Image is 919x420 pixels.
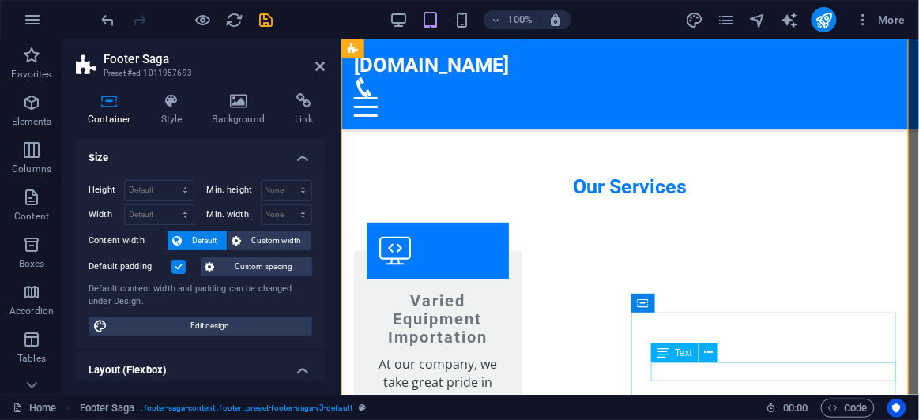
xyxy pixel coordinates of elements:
[89,317,312,336] button: Edit design
[821,399,875,418] button: Code
[359,403,366,412] i: This element is a customizable preset
[14,210,49,223] p: Content
[780,10,799,29] button: text_generator
[80,399,135,418] span: Click to select. Double-click to edit
[201,257,312,276] button: Custom spacing
[99,10,118,29] button: undo
[104,66,293,81] h3: Preset #ed-1011957693
[675,348,692,358] span: Text
[257,10,276,29] button: save
[766,399,808,418] h6: Session time
[17,352,46,365] p: Tables
[12,115,52,128] p: Elements
[849,7,912,32] button: More
[207,210,261,219] label: Min. width
[794,402,797,414] span: :
[141,399,352,418] span: . footer-saga-content .footer .preset-footer-saga-v3-default
[247,231,307,250] span: Custom width
[207,186,261,194] label: Min. height
[507,10,533,29] h6: 100%
[717,10,736,29] button: pages
[19,257,45,270] p: Boxes
[783,399,808,418] span: 00 00
[283,93,325,126] h4: Link
[104,52,325,66] h2: Footer Saga
[856,12,906,28] span: More
[748,10,767,29] button: navigator
[11,68,51,81] p: Favorites
[780,11,798,29] i: AI Writer
[76,351,325,380] h4: Layout (Flexbox)
[80,399,367,418] nav: breadcrumb
[226,11,244,29] i: Reload page
[112,317,307,336] span: Edit design
[89,283,312,309] div: Default content width and padding can be changed under Design.
[76,93,149,126] h4: Container
[201,93,284,126] h4: Background
[149,93,201,126] h4: Style
[89,231,168,250] label: Content width
[685,10,704,29] button: design
[228,231,312,250] button: Custom width
[225,10,244,29] button: reload
[748,11,766,29] i: Navigator
[887,399,906,418] button: Usercentrics
[186,231,222,250] span: Default
[220,257,307,276] span: Custom spacing
[168,231,227,250] button: Default
[484,10,540,29] button: 100%
[548,13,563,27] i: On resize automatically adjust zoom level to fit chosen device.
[100,11,118,29] i: Undo: Delete elements (Ctrl+Z)
[258,11,276,29] i: Save (Ctrl+S)
[9,305,54,317] p: Accordion
[12,163,51,175] p: Columns
[828,399,868,418] span: Code
[812,7,837,32] button: publish
[76,139,325,167] h4: Size
[13,399,56,418] a: Click to cancel selection. Double-click to open Pages
[815,11,833,29] i: Publish
[194,10,213,29] button: Click here to leave preview mode and continue editing
[89,210,124,219] label: Width
[685,11,703,29] i: Design (Ctrl+Alt+Y)
[89,186,124,194] label: Height
[89,257,171,276] label: Default padding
